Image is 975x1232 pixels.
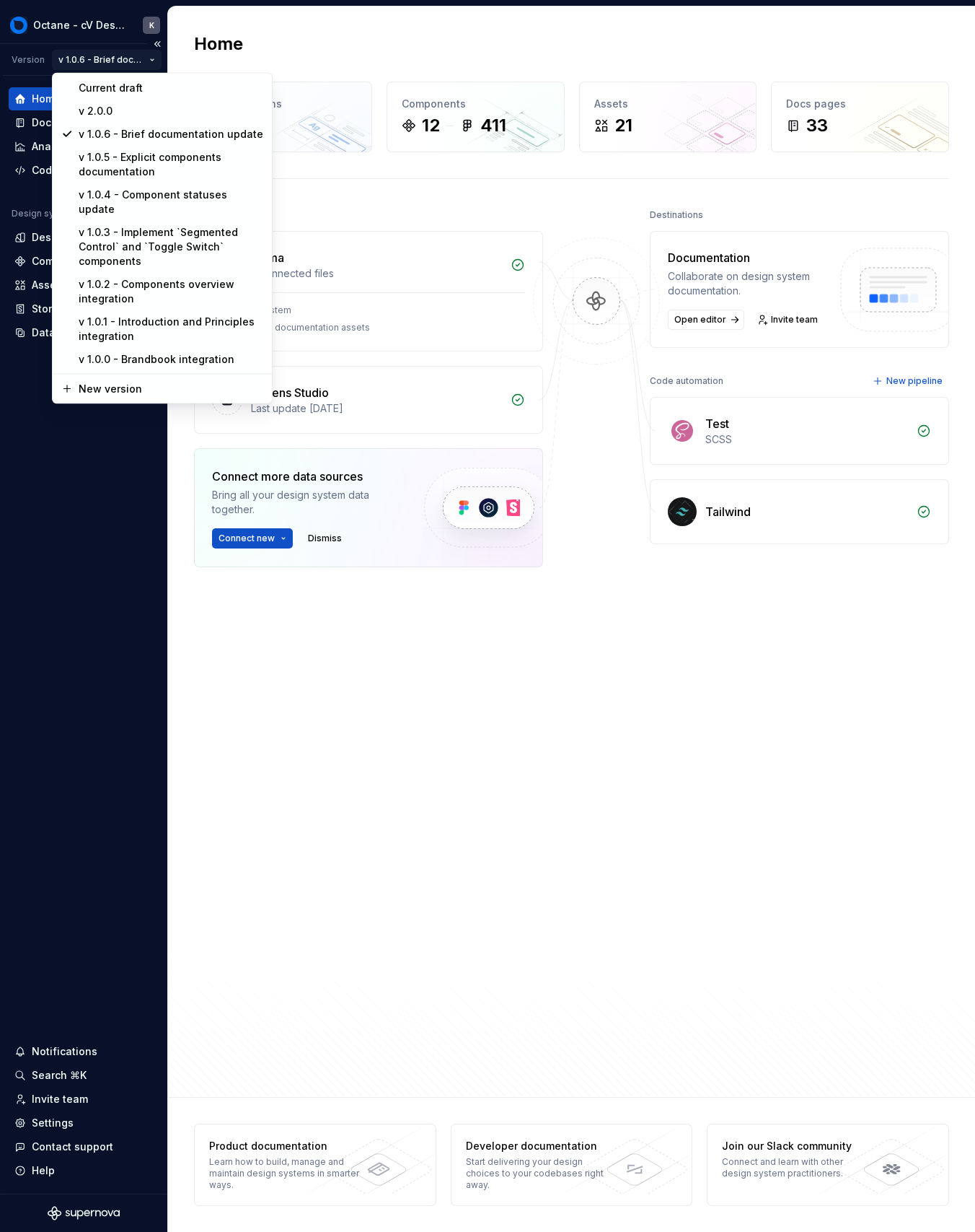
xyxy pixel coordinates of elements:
div: New version [79,382,263,396]
div: v 1.0.2 - Components overview integration [79,277,263,306]
div: v 1.0.3 - Implement `Segmented Control` and `Toggle Switch` components [79,225,263,268]
div: v 1.0.5 - Explicit components documentation [79,150,263,179]
div: v 1.0.1 - Introduction and Principles integration [79,315,263,344]
div: v 1.0.0 - Brandbook integration [79,352,263,367]
div: Current draft [79,81,263,95]
div: v 1.0.4 - Component statuses update [79,188,263,217]
div: v 2.0.0 [79,104,263,118]
div: v 1.0.6 - Brief documentation update [79,127,263,141]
